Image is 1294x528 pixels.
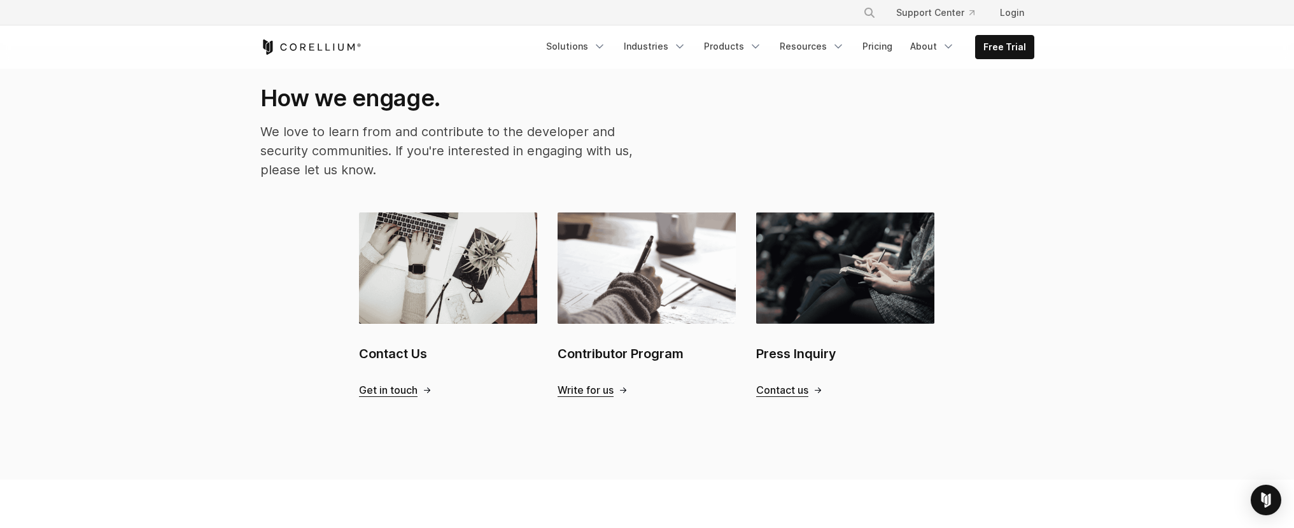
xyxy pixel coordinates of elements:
button: Search [858,1,881,24]
a: Industries [616,35,694,58]
a: Contributor Program Contributor Program Write for us [558,212,736,396]
a: Login [990,1,1034,24]
span: Get in touch [359,384,418,397]
a: Free Trial [976,36,1034,59]
a: Solutions [538,35,614,58]
h2: How we engage. [260,84,635,112]
div: Navigation Menu [848,1,1034,24]
img: Contributor Program [558,212,736,323]
a: About [903,35,962,58]
div: Open Intercom Messenger [1251,485,1281,515]
a: Support Center [886,1,985,24]
h2: Contact Us [359,344,537,363]
a: Pricing [855,35,900,58]
span: Contact us [756,384,808,397]
img: Contact Us [359,212,537,323]
a: Press Inquiry Press Inquiry Contact us [756,212,934,396]
h2: Contributor Program [558,344,736,363]
a: Corellium Home [260,39,362,55]
h2: Press Inquiry [756,344,934,363]
a: Products [696,35,770,58]
img: Press Inquiry [756,212,934,323]
p: We love to learn from and contribute to the developer and security communities. If you're interes... [260,122,635,179]
div: Navigation Menu [538,35,1034,59]
span: Write for us [558,384,614,397]
a: Contact Us Contact Us Get in touch [359,212,537,396]
a: Resources [772,35,852,58]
